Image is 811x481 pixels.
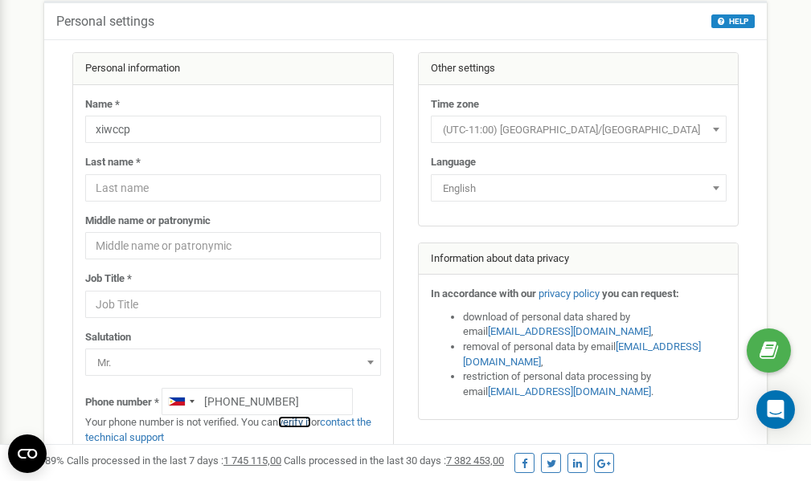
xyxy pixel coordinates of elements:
[463,369,727,399] li: restriction of personal data processing by email .
[419,243,739,275] div: Information about data privacy
[436,177,721,200] span: English
[85,330,131,345] label: Salutation
[284,455,504,467] span: Calls processed in the last 30 days :
[73,53,393,85] div: Personal information
[539,287,600,300] a: privacy policy
[278,416,311,428] a: verify it
[85,97,120,112] label: Name *
[85,174,381,202] input: Last name
[223,455,281,467] u: 1 745 115,00
[67,455,281,467] span: Calls processed in the last 7 days :
[431,116,727,143] span: (UTC-11:00) Pacific/Midway
[419,53,739,85] div: Other settings
[85,395,159,410] label: Phone number *
[85,232,381,259] input: Middle name or patronymic
[162,388,353,415] input: +1-800-555-55-55
[56,14,154,29] h5: Personal settings
[431,287,536,300] strong: In accordance with our
[446,455,504,467] u: 7 382 453,00
[85,116,381,143] input: Name
[602,287,679,300] strong: you can request:
[85,415,381,445] p: Your phone number is not verified. You can or
[463,310,727,340] li: download of personal data shared by email ,
[85,214,211,229] label: Middle name or patronymic
[431,174,727,202] span: English
[85,271,132,287] label: Job Title *
[85,291,381,318] input: Job Title
[488,325,651,337] a: [EMAIL_ADDRESS][DOMAIN_NAME]
[85,155,141,170] label: Last name *
[8,434,47,473] button: Open CMP widget
[756,390,795,429] div: Open Intercom Messenger
[91,352,375,374] span: Mr.
[488,385,651,397] a: [EMAIL_ADDRESS][DOMAIN_NAME]
[463,340,727,369] li: removal of personal data by email ,
[431,155,476,170] label: Language
[85,349,381,376] span: Mr.
[162,389,199,414] div: Telephone country code
[431,97,479,112] label: Time zone
[436,119,721,141] span: (UTC-11:00) Pacific/Midway
[711,14,755,28] button: HELP
[85,416,371,443] a: contact the technical support
[463,340,701,368] a: [EMAIL_ADDRESS][DOMAIN_NAME]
